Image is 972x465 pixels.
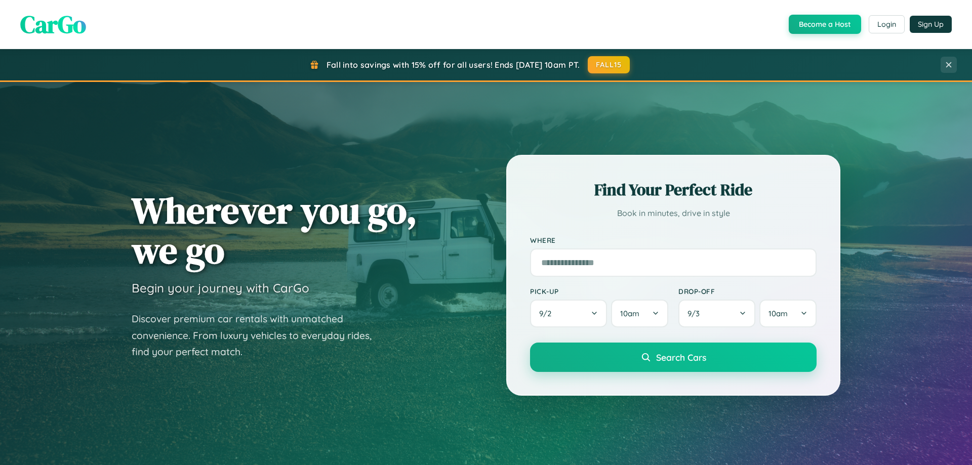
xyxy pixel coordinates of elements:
[327,60,580,70] span: Fall into savings with 15% off for all users! Ends [DATE] 10am PT.
[588,56,630,73] button: FALL15
[530,300,607,327] button: 9/2
[869,15,905,33] button: Login
[132,190,417,270] h1: Wherever you go, we go
[530,343,817,372] button: Search Cars
[132,311,385,360] p: Discover premium car rentals with unmatched convenience. From luxury vehicles to everyday rides, ...
[539,309,556,318] span: 9 / 2
[530,206,817,221] p: Book in minutes, drive in style
[910,16,952,33] button: Sign Up
[530,179,817,201] h2: Find Your Perfect Ride
[759,300,817,327] button: 10am
[132,280,309,295] h3: Begin your journey with CarGo
[789,15,861,34] button: Become a Host
[620,309,639,318] span: 10am
[656,352,706,363] span: Search Cars
[530,236,817,244] label: Where
[687,309,705,318] span: 9 / 3
[611,300,668,327] button: 10am
[678,300,755,327] button: 9/3
[678,287,817,295] label: Drop-off
[20,8,86,41] span: CarGo
[768,309,788,318] span: 10am
[530,287,668,295] label: Pick-up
